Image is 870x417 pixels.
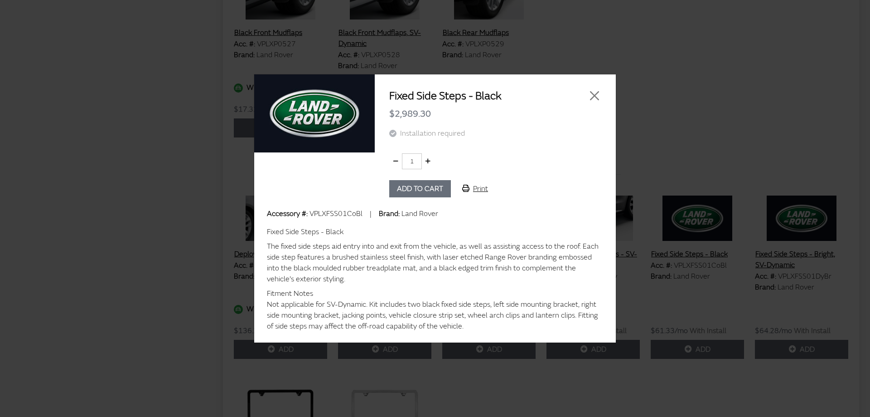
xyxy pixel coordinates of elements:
span: Installation required [400,129,465,138]
button: Close [588,89,601,103]
span: VPLXFSS01CoBl [309,209,362,218]
button: Add to cart [389,180,451,197]
h2: Fixed Side Steps - Black [389,89,564,103]
button: Print [454,180,496,197]
div: Not applicable for SV-Dynamic. Kit includes two black fixed side steps, left side mounting bracke... [267,299,603,332]
div: $2,989.30 [389,103,601,124]
span: Land Rover [401,209,438,218]
div: The fixed side steps aid entry into and exit from the vehicle, as well as assisting access to the... [267,241,603,285]
label: Brand: [379,208,400,219]
span: | [370,209,372,218]
div: Fixed Side Steps - Black [267,226,603,237]
label: Fitment Notes [267,288,313,299]
label: Accessory #: [267,208,308,219]
img: Image for Fixed Side Steps - Black [254,74,375,152]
